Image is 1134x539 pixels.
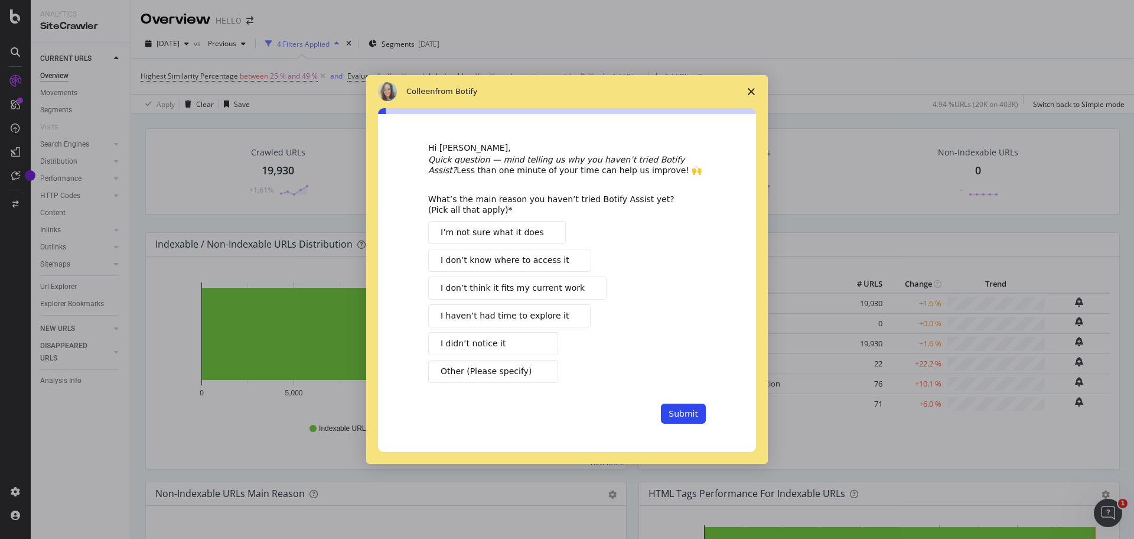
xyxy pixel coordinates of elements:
span: I don’t know where to access it [441,254,569,267]
i: Quick question — mind telling us why you haven’t tried Botify Assist? [428,155,685,175]
div: Hi [PERSON_NAME], [428,142,706,154]
button: I didn’t notice it [428,332,558,355]
button: Submit [661,404,706,424]
span: I’m not sure what it does [441,226,544,239]
span: Colleen [406,87,435,96]
button: I don’t think it fits my current work [428,277,607,300]
div: What’s the main reason you haven’t tried Botify Assist yet? (Pick all that apply) [428,194,688,215]
button: Other (Please specify) [428,360,558,383]
span: I haven’t had time to explore it [441,310,569,322]
button: I don’t know where to access it [428,249,591,272]
span: I don’t think it fits my current work [441,282,585,294]
button: I’m not sure what it does [428,221,566,244]
button: I haven’t had time to explore it [428,304,591,327]
span: from Botify [435,87,478,96]
span: I didn’t notice it [441,337,506,350]
div: Less than one minute of your time can help us improve! 🙌 [428,154,706,176]
img: Profile image for Colleen [378,82,397,101]
span: Close survey [735,75,768,108]
span: Other (Please specify) [441,365,532,378]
